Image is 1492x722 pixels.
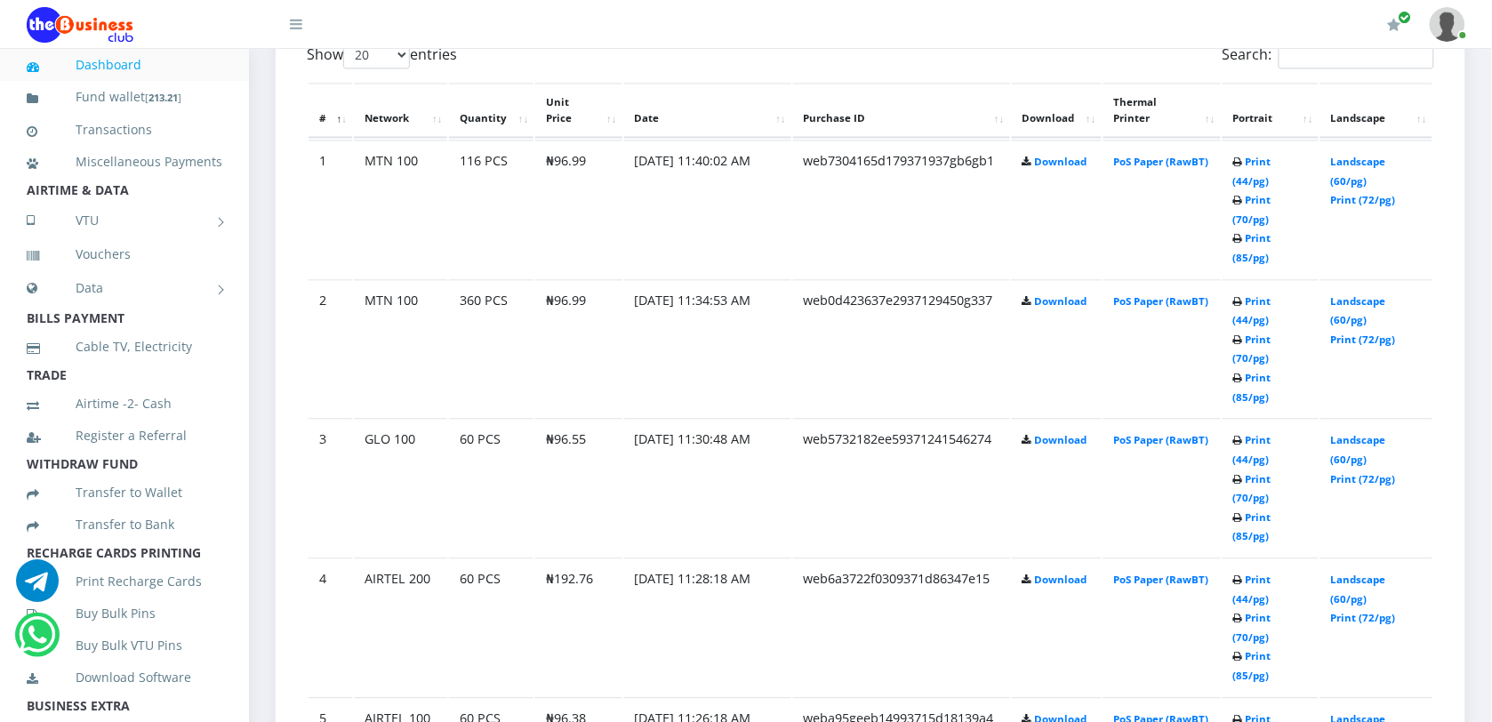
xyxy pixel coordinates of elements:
td: 2 [309,280,352,418]
td: ₦192.76 [535,558,622,696]
a: Print (72/pg) [1331,194,1396,207]
th: Purchase ID: activate to sort column ascending [793,84,1010,139]
a: Print (72/pg) [1331,612,1396,625]
a: Dashboard [27,44,222,85]
img: Logo [27,7,133,43]
a: Print (85/pg) [1233,511,1271,544]
a: Fund wallet[213.21] [27,76,222,118]
a: Miscellaneous Payments [27,141,222,182]
th: Thermal Printer: activate to sort column ascending [1103,84,1221,139]
a: Print (44/pg) [1233,156,1271,189]
a: Landscape (60/pg) [1331,156,1386,189]
b: 213.21 [148,91,178,104]
a: Buy Bulk Pins [27,593,222,634]
td: 3 [309,419,352,557]
a: Download [1035,574,1087,587]
span: Renew/Upgrade Subscription [1399,11,1412,24]
td: web5732182ee59371241546274 [793,419,1010,557]
th: Network: activate to sort column ascending [354,84,447,139]
a: Print (85/pg) [1233,232,1271,265]
th: Download: activate to sort column ascending [1012,84,1102,139]
small: [ ] [145,91,181,104]
input: Search: [1279,42,1434,69]
td: web6a3722f0309371d86347e15 [793,558,1010,696]
a: Transactions [27,109,222,150]
td: 1 [309,140,352,278]
a: Transfer to Bank [27,504,222,545]
a: Print (44/pg) [1233,434,1271,467]
td: MTN 100 [354,280,447,418]
a: Cable TV, Electricity [27,326,222,367]
td: GLO 100 [354,419,447,557]
a: Chat for support [19,627,55,656]
a: PoS Paper (RawBT) [1114,295,1209,309]
td: web7304165d179371937gb6gb1 [793,140,1010,278]
a: Chat for support [16,573,59,602]
td: ₦96.99 [535,140,622,278]
a: Download [1035,295,1087,309]
a: Landscape (60/pg) [1331,434,1386,467]
a: Print (70/pg) [1233,194,1271,227]
th: #: activate to sort column descending [309,84,352,139]
label: Show entries [307,42,457,69]
a: PoS Paper (RawBT) [1114,156,1209,169]
i: Renew/Upgrade Subscription [1388,18,1401,32]
a: Print (72/pg) [1331,333,1396,347]
a: VTU [27,198,222,243]
td: 4 [309,558,352,696]
td: AIRTEL 200 [354,558,447,696]
td: ₦96.55 [535,419,622,557]
img: User [1430,7,1465,42]
td: [DATE] 11:34:53 AM [624,280,791,418]
a: Print (70/pg) [1233,612,1271,645]
th: Unit Price: activate to sort column ascending [535,84,622,139]
a: Print (85/pg) [1233,650,1271,683]
a: Download [1035,434,1087,447]
td: 360 PCS [449,280,533,418]
a: Download Software [27,657,222,698]
a: Landscape (60/pg) [1331,574,1386,606]
td: 116 PCS [449,140,533,278]
a: Print (44/pg) [1233,295,1271,328]
a: Print Recharge Cards [27,561,222,602]
th: Portrait: activate to sort column ascending [1223,84,1319,139]
a: Register a Referral [27,415,222,456]
td: 60 PCS [449,558,533,696]
label: Search: [1223,42,1434,69]
a: Buy Bulk VTU Pins [27,625,222,666]
select: Showentries [343,42,410,69]
a: Data [27,266,222,310]
a: Print (85/pg) [1233,372,1271,405]
th: Date: activate to sort column ascending [624,84,791,139]
a: PoS Paper (RawBT) [1114,434,1209,447]
td: 60 PCS [449,419,533,557]
a: Download [1035,156,1087,169]
td: web0d423637e2937129450g337 [793,280,1010,418]
td: MTN 100 [354,140,447,278]
a: Landscape (60/pg) [1331,295,1386,328]
a: Transfer to Wallet [27,472,222,513]
td: [DATE] 11:40:02 AM [624,140,791,278]
a: PoS Paper (RawBT) [1114,574,1209,587]
th: Quantity: activate to sort column ascending [449,84,533,139]
a: Print (70/pg) [1233,333,1271,366]
a: Print (70/pg) [1233,473,1271,506]
a: Print (44/pg) [1233,574,1271,606]
th: Landscape: activate to sort column ascending [1320,84,1432,139]
a: Airtime -2- Cash [27,383,222,424]
a: Print (72/pg) [1331,473,1396,486]
td: [DATE] 11:28:18 AM [624,558,791,696]
td: ₦96.99 [535,280,622,418]
td: [DATE] 11:30:48 AM [624,419,791,557]
a: Vouchers [27,234,222,275]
